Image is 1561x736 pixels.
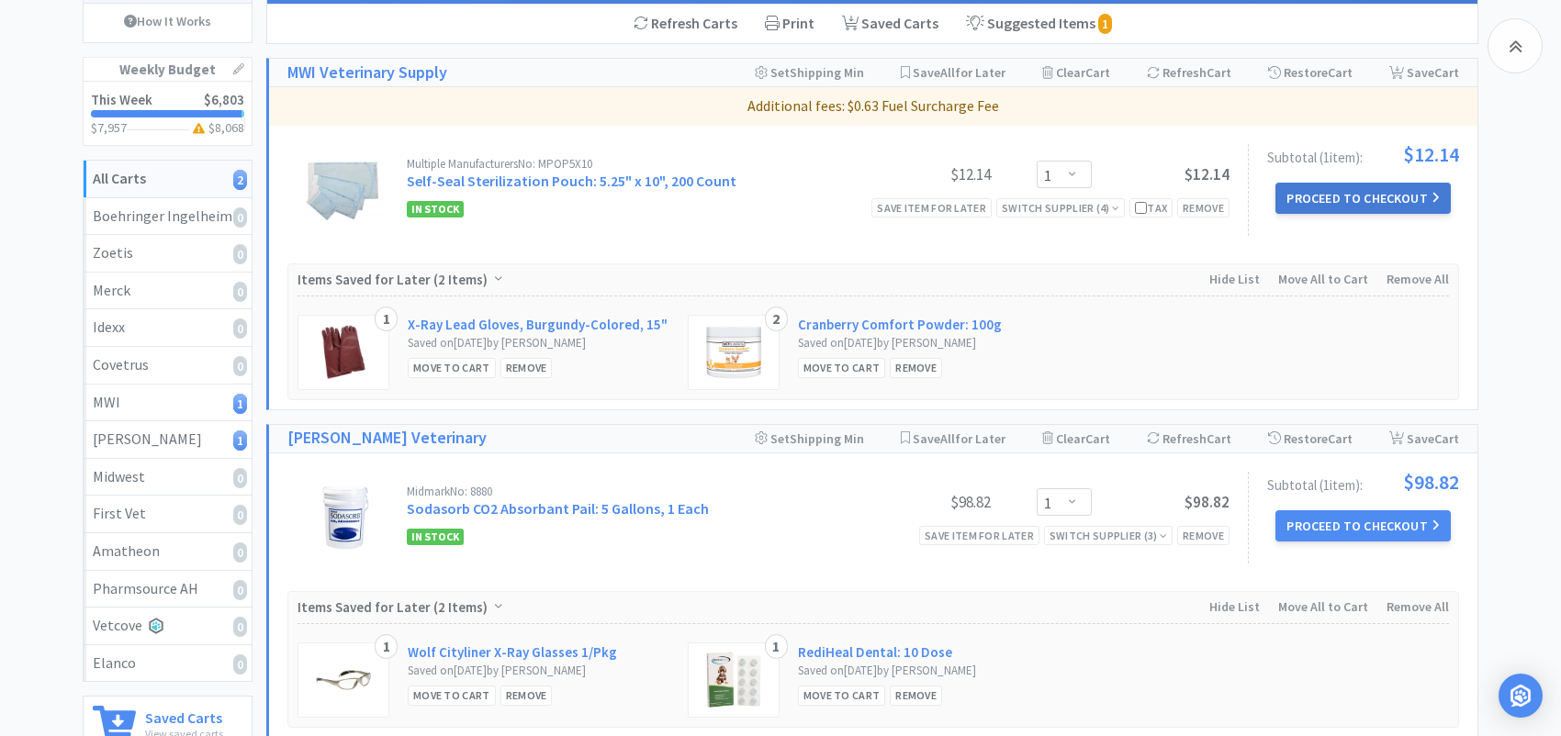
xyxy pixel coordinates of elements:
a: Zoetis0 [84,235,252,273]
a: Merck0 [84,273,252,310]
a: Pharmsource AH0 [84,571,252,608]
div: Move to Cart [798,686,886,705]
img: 2d5f9d2ffd7c4142a3b2aaa104c35a73_300213.jpeg [316,652,371,708]
div: Saved on [DATE] by [PERSON_NAME] [408,662,669,681]
a: X-Ray Lead Gloves, Burgundy-Colored, 15" [408,315,668,334]
i: 0 [233,244,247,264]
span: Cart [1207,64,1231,81]
a: How It Works [84,4,252,39]
img: 5e356251115c458a9e02e3b65b0d67b4_594842.jpeg [706,652,761,708]
a: Midwest0 [84,459,252,496]
div: Subtotal ( 1 item ): [1267,472,1459,492]
div: Move to Cart [798,358,886,377]
h1: Weekly Budget [84,58,252,82]
span: In Stock [407,529,464,545]
img: a8227bba6e1943af8fb39beaa7307b6e_67530.jpeg [313,485,377,550]
i: 0 [233,468,247,488]
div: Midwest [93,465,242,489]
span: Items Saved for Later ( ) [298,598,492,616]
span: Hide List [1209,271,1260,287]
div: Multiple Manufacturers No: MPOP5X10 [407,158,853,170]
i: 0 [233,617,247,637]
div: Saved on [DATE] by [PERSON_NAME] [798,662,1060,681]
div: Amatheon [93,540,242,563]
div: Remove [500,686,553,705]
span: Set [770,430,790,447]
div: Save item for later [919,526,1039,545]
div: Remove [890,686,942,705]
div: Merck [93,279,242,303]
div: First Vet [93,502,242,526]
div: Subtotal ( 1 item ): [1267,144,1459,164]
i: 0 [233,654,247,675]
div: Restore [1268,59,1353,86]
span: Save for Later [913,64,1005,81]
a: Vetcove0 [84,608,252,645]
div: Print [751,5,828,43]
div: Move to Cart [408,358,496,377]
span: Cart [1434,64,1459,81]
span: Cart [1085,64,1110,81]
i: 1 [233,430,247,451]
button: Proceed to Checkout [1275,510,1450,541]
p: Additional fees: $0.63 Fuel Surcharge Fee [276,95,1470,118]
div: Refresh [1147,59,1231,86]
span: 8,068 [215,119,244,136]
div: Vetcove [93,614,242,638]
div: Remove [1177,526,1230,545]
div: $98.82 [853,491,991,513]
img: d7448f88840a4c9aacb2e72b7b976b0b_7573.png [706,325,761,380]
div: Clear [1042,59,1110,86]
h2: This Week [91,93,152,106]
div: Save [1389,425,1459,452]
a: First Vet0 [84,496,252,533]
span: Hide List [1209,598,1260,615]
div: Shipping Min [755,59,864,86]
span: Cart [1207,430,1231,447]
a: Boehringer Ingelheim0 [84,198,252,236]
span: All [940,64,955,81]
div: Pharmsource AH [93,577,242,601]
span: Cart [1434,430,1459,447]
span: Remove All [1387,598,1449,615]
div: Save [1389,59,1459,86]
div: MWI [93,391,242,415]
span: Remove All [1387,271,1449,287]
span: 2 Items [438,271,483,288]
a: RediHeal Dental: 10 Dose [798,642,952,662]
a: Self-Seal Sterilization Pouch: 5.25" x 10", 200 Count [407,172,736,190]
a: This Week$6,803$7,957$8,068 [84,82,252,145]
span: Cart [1085,430,1110,447]
a: [PERSON_NAME]1 [84,421,252,459]
div: Remove [500,358,553,377]
strong: All Carts [93,169,146,187]
span: Set [770,64,790,81]
div: Remove [890,358,942,377]
span: 2 Items [438,598,483,616]
a: MWI1 [84,385,252,422]
i: 1 [1098,14,1112,34]
div: Move to Cart [408,686,496,705]
a: Elanco0 [84,645,252,682]
a: Amatheon0 [84,533,252,571]
span: $98.82 [1185,492,1230,512]
a: [PERSON_NAME] Veterinary [287,425,487,452]
div: 1 [765,634,788,660]
i: 0 [233,282,247,302]
span: $7,957 [91,119,127,136]
div: $12.14 [853,163,991,185]
span: $12.14 [1185,164,1230,184]
span: Save for Later [913,430,1005,447]
div: 1 [375,634,398,660]
div: Switch Supplier ( 3 ) [1050,527,1167,544]
div: Save item for later [871,198,992,217]
span: Cart [1328,430,1353,447]
img: e9e5a371b43243c786c0f8bdf6325dfa_378465.png [305,158,385,222]
span: $6,803 [204,91,244,108]
div: Saved on [DATE] by [PERSON_NAME] [408,334,669,353]
i: 0 [233,356,247,376]
h6: Saved Carts [145,706,223,725]
i: 0 [233,580,247,600]
button: Proceed to Checkout [1275,183,1450,214]
div: Remove [1177,198,1230,217]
